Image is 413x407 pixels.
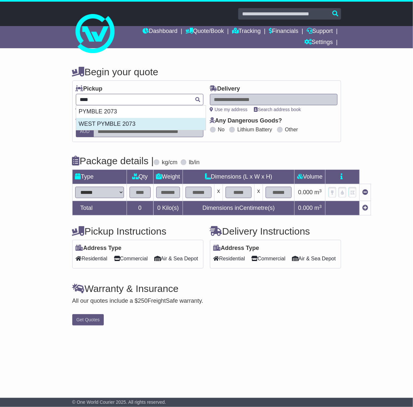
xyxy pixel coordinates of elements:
[314,189,322,196] span: m
[210,85,240,93] label: Delivery
[76,118,206,130] div: WEST PYMBLE 2073
[72,314,104,326] button: Get Quotes
[254,107,301,112] a: Search address book
[304,37,333,48] a: Settings
[76,85,103,93] label: Pickup
[213,254,245,264] span: Residential
[232,26,261,37] a: Tracking
[72,400,166,405] span: © One World Courier 2025. All rights reserved.
[307,26,333,37] a: Support
[72,201,127,215] td: Total
[213,245,259,252] label: Address Type
[285,126,298,133] label: Other
[269,26,298,37] a: Financials
[214,184,223,201] td: x
[72,155,154,166] h4: Package details |
[72,66,341,77] h4: Begin your quote
[255,184,263,201] td: x
[319,188,322,193] sup: 3
[72,170,127,184] td: Type
[76,94,203,105] typeahead: Please provide city
[143,26,177,37] a: Dashboard
[314,205,322,211] span: m
[114,254,148,264] span: Commercial
[319,204,322,209] sup: 3
[76,126,94,137] label: AUD
[138,298,148,304] span: 250
[210,226,341,237] h4: Delivery Instructions
[76,254,107,264] span: Residential
[153,201,183,215] td: Kilo(s)
[183,201,295,215] td: Dimensions in Centimetre(s)
[218,126,225,133] label: No
[157,205,160,211] span: 0
[292,254,336,264] span: Air & Sea Depot
[210,107,248,112] a: Use my address
[362,189,368,196] a: Remove this item
[127,201,153,215] td: 0
[76,106,206,118] div: PYMBLE 2073
[237,126,272,133] label: Lithium Battery
[72,226,203,237] h4: Pickup Instructions
[72,298,341,305] div: All our quotes include a $ FreightSafe warranty.
[252,254,285,264] span: Commercial
[298,189,313,196] span: 0.000
[72,283,341,294] h4: Warranty & Insurance
[189,159,200,166] label: lb/in
[210,117,282,124] label: Any Dangerous Goods?
[162,159,177,166] label: kg/cm
[153,170,183,184] td: Weight
[183,170,295,184] td: Dimensions (L x W x H)
[76,245,122,252] label: Address Type
[127,170,153,184] td: Qty
[186,26,224,37] a: Quote/Book
[298,205,313,211] span: 0.000
[154,254,198,264] span: Air & Sea Depot
[362,205,368,211] a: Add new item
[295,170,325,184] td: Volume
